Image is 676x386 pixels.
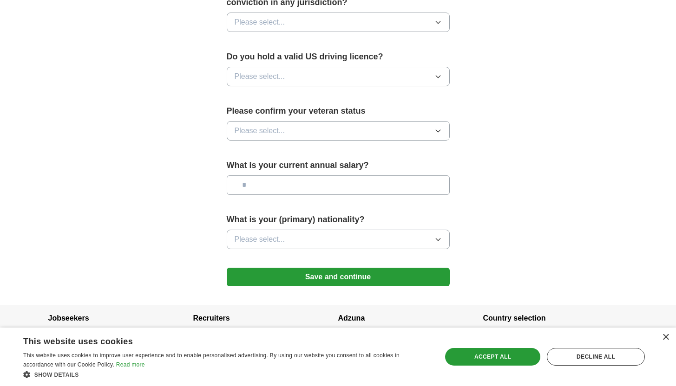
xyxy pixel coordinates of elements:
[235,71,285,82] span: Please select...
[235,125,285,136] span: Please select...
[227,159,450,172] label: What is your current annual salary?
[235,234,285,245] span: Please select...
[227,230,450,249] button: Please select...
[227,105,450,117] label: Please confirm your veteran status
[116,361,145,368] a: Read more, opens a new window
[547,348,645,366] div: Decline all
[34,372,79,378] span: Show details
[23,352,400,368] span: This website uses cookies to improve user experience and to enable personalised advertising. By u...
[445,348,540,366] div: Accept all
[227,67,450,86] button: Please select...
[235,17,285,28] span: Please select...
[227,51,450,63] label: Do you hold a valid US driving licence?
[227,213,450,226] label: What is your (primary) nationality?
[227,121,450,141] button: Please select...
[227,13,450,32] button: Please select...
[23,333,406,347] div: This website uses cookies
[662,334,669,341] div: Close
[483,305,628,331] h4: Country selection
[227,268,450,286] button: Save and continue
[23,370,429,379] div: Show details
